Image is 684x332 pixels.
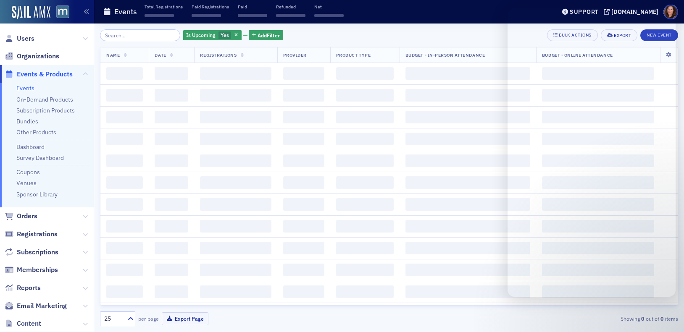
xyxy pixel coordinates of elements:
[16,118,38,125] a: Bundles
[155,89,188,102] span: ‌
[508,8,676,297] iframe: To enrich screen reader interactions, please activate Accessibility in Grammarly extension settings
[16,128,56,136] a: Other Products
[283,154,324,167] span: ‌
[155,198,188,211] span: ‌
[16,191,58,198] a: Sponsor Library
[570,8,599,16] div: Support
[336,133,394,145] span: ‌
[200,111,271,123] span: ‌
[283,52,307,58] span: Provider
[17,301,67,311] span: Email Marketing
[276,4,305,10] p: Refunded
[5,230,58,239] a: Registrations
[238,4,267,10] p: Paid
[17,283,41,293] span: Reports
[283,285,324,298] span: ‌
[283,176,324,189] span: ‌
[405,89,530,102] span: ‌
[405,133,530,145] span: ‌
[183,30,242,41] div: Yes
[405,154,530,167] span: ‌
[5,70,73,79] a: Events & Products
[106,67,143,80] span: ‌
[155,264,188,276] span: ‌
[5,248,58,257] a: Subscriptions
[5,212,37,221] a: Orders
[200,67,271,80] span: ‌
[336,111,394,123] span: ‌
[106,52,120,58] span: Name
[283,220,324,233] span: ‌
[200,285,271,298] span: ‌
[192,14,221,17] span: ‌
[655,303,676,324] iframe: Intercom live chat
[106,176,143,189] span: ‌
[16,96,73,103] a: On-Demand Products
[104,314,123,323] div: 25
[336,89,394,102] span: ‌
[155,52,166,58] span: Date
[155,176,188,189] span: ‌
[17,70,73,79] span: Events & Products
[114,7,137,17] h1: Events
[5,34,34,43] a: Users
[17,265,58,274] span: Memberships
[17,34,34,43] span: Users
[200,220,271,233] span: ‌
[16,84,34,92] a: Events
[155,67,188,80] span: ‌
[283,264,324,276] span: ‌
[5,265,58,274] a: Memberships
[405,52,485,58] span: Budget - In-Person Attendance
[283,242,324,254] span: ‌
[200,264,271,276] span: ‌
[336,176,394,189] span: ‌
[314,4,344,10] p: Net
[640,315,646,322] strong: 0
[56,5,69,18] img: SailAMX
[276,14,305,17] span: ‌
[106,89,143,102] span: ‌
[314,14,344,17] span: ‌
[238,14,267,17] span: ‌
[405,198,530,211] span: ‌
[17,212,37,221] span: Orders
[283,111,324,123] span: ‌
[5,301,67,311] a: Email Marketing
[155,133,188,145] span: ‌
[336,285,394,298] span: ‌
[336,67,394,80] span: ‌
[162,312,208,325] button: Export Page
[258,31,280,39] span: Add Filter
[155,242,188,254] span: ‌
[16,143,45,151] a: Dashboard
[16,107,75,114] a: Subscription Products
[336,242,394,254] span: ‌
[106,264,143,276] span: ‌
[283,67,324,80] span: ‌
[17,52,59,61] span: Organizations
[192,4,229,10] p: Paid Registrations
[221,31,229,38] span: Yes
[200,154,271,167] span: ‌
[17,230,58,239] span: Registrations
[200,89,271,102] span: ‌
[17,248,58,257] span: Subscriptions
[17,319,41,328] span: Content
[200,133,271,145] span: ‌
[200,242,271,254] span: ‌
[5,319,41,328] a: Content
[491,315,678,322] div: Showing out of items
[186,31,216,38] span: Is Upcoming
[145,4,183,10] p: Total Registrations
[405,176,530,189] span: ‌
[336,220,394,233] span: ‌
[405,220,530,233] span: ‌
[5,52,59,61] a: Organizations
[283,89,324,102] span: ‌
[283,198,324,211] span: ‌
[336,198,394,211] span: ‌
[611,8,658,16] div: [DOMAIN_NAME]
[16,168,40,176] a: Coupons
[200,198,271,211] span: ‌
